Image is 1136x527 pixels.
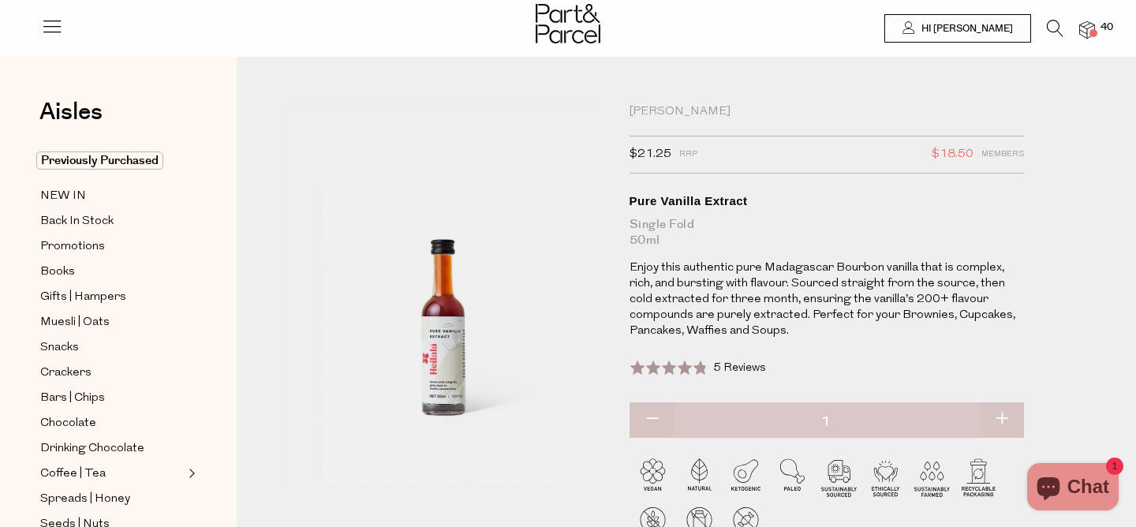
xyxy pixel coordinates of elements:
a: Drinking Chocolate [40,439,184,458]
img: P_P-ICONS-Live_Bec_V11_Vegan.svg [630,454,676,500]
span: 5 Reviews [713,362,766,374]
span: Muesli | Oats [40,313,110,332]
span: Crackers [40,364,92,383]
span: 40 [1097,21,1117,35]
a: Chocolate [40,413,184,433]
span: Members [981,144,1024,165]
span: $18.50 [932,144,973,165]
a: Crackers [40,363,184,383]
a: Snacks [40,338,184,357]
span: Back In Stock [40,212,114,231]
input: QTY Pure Vanilla Extract [630,402,1024,442]
a: Books [40,262,184,282]
img: P_P-ICONS-Live_Bec_V11_Ethically_Sourced.svg [862,454,909,500]
img: P_P-ICONS-Live_Bec_V11_Recyclable_Packaging.svg [955,454,1002,500]
a: Gifts | Hampers [40,287,184,307]
span: Drinking Chocolate [40,439,144,458]
div: [PERSON_NAME] [630,104,1024,120]
img: Pure Vanilla Extract [284,104,606,484]
a: Spreads | Honey [40,489,184,509]
a: Coffee | Tea [40,464,184,484]
a: NEW IN [40,186,184,206]
img: P_P-ICONS-Live_Bec_V11_Sustainable_Sourced.svg [816,454,862,500]
img: P_P-ICONS-Live_Bec_V11_Ketogenic.svg [723,454,769,500]
span: Snacks [40,338,79,357]
p: Enjoy this authentic pure Madagascar Bourbon vanilla that is complex, rich, and bursting with fla... [630,260,1024,339]
span: Spreads | Honey [40,490,130,509]
img: P_P-ICONS-Live_Bec_V11_Paleo.svg [769,454,816,500]
span: Books [40,263,75,282]
a: Muesli | Oats [40,312,184,332]
span: Hi [PERSON_NAME] [917,22,1013,36]
inbox-online-store-chat: Shopify online store chat [1022,463,1123,514]
span: Chocolate [40,414,96,433]
span: $21.25 [630,144,671,165]
span: Gifts | Hampers [40,288,126,307]
span: Bars | Chips [40,389,105,408]
span: Coffee | Tea [40,465,106,484]
a: Promotions [40,237,184,256]
span: Promotions [40,237,105,256]
img: P_P-ICONS-Live_Bec_V11_Sustainable_Farmed.svg [909,454,955,500]
a: 40 [1079,21,1095,38]
a: Back In Stock [40,211,184,231]
a: Hi [PERSON_NAME] [884,14,1031,43]
span: RRP [679,144,697,165]
button: Expand/Collapse Coffee | Tea [185,464,196,483]
span: NEW IN [40,187,86,206]
img: P_P-ICONS-Live_Bec_V11_Natural.svg [676,454,723,500]
a: Aisles [39,100,103,140]
span: Aisles [39,95,103,129]
div: Pure Vanilla Extract [630,193,1024,209]
a: Previously Purchased [40,151,184,170]
a: Bars | Chips [40,388,184,408]
span: Previously Purchased [36,151,163,170]
div: Single Fold 50ml [630,217,1024,249]
img: Part&Parcel [536,4,600,43]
